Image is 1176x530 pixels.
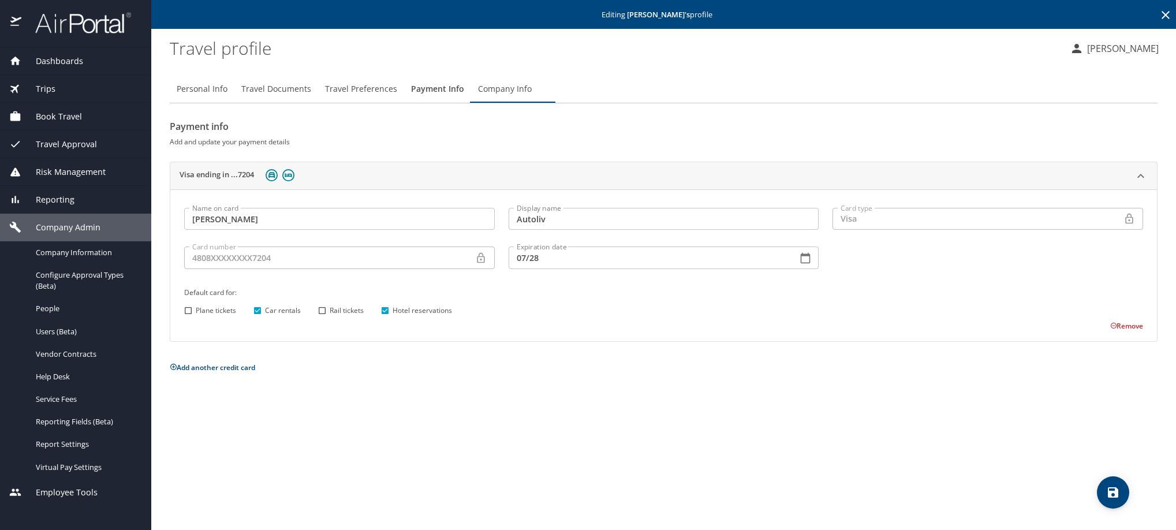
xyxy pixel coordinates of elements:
[1110,321,1143,331] button: Remove
[21,83,55,95] span: Trips
[180,169,254,183] h2: Visa ending in ...7204
[36,462,137,473] span: Virtual Pay Settings
[832,208,1123,230] div: Visa
[21,166,106,178] span: Risk Management
[509,247,789,268] input: MM/YY
[282,169,294,181] img: hotel
[21,193,74,206] span: Reporting
[10,12,23,34] img: icon-airportal.png
[170,117,1158,136] h2: Payment info
[21,486,98,499] span: Employee Tools
[36,416,137,427] span: Reporting Fields (Beta)
[36,270,137,292] span: Configure Approval Types (Beta)
[155,11,1173,18] p: Editing profile
[36,349,137,360] span: Vendor Contracts
[411,82,464,96] span: Payment Info
[170,189,1157,341] div: Visa ending in ...7204
[509,208,819,230] input: Ex. My corporate card
[170,363,255,372] button: Add another credit card
[265,305,301,316] span: Car rentals
[478,82,532,96] span: Company Info
[1097,476,1129,509] button: save
[241,82,311,96] span: Travel Documents
[196,305,236,316] span: Plane tickets
[23,12,131,34] img: airportal-logo.png
[393,305,452,316] span: Hotel reservations
[36,326,137,337] span: Users (Beta)
[330,305,364,316] span: Rail tickets
[170,30,1061,66] h1: Travel profile
[170,162,1157,190] div: Visa ending in ...7204
[36,303,137,314] span: People
[21,221,100,234] span: Company Admin
[1084,42,1159,55] p: [PERSON_NAME]
[266,169,278,181] img: car
[177,82,227,96] span: Personal Info
[36,247,137,258] span: Company Information
[36,371,137,382] span: Help Desk
[627,9,690,20] strong: [PERSON_NAME] 's
[21,110,82,123] span: Book Travel
[21,55,83,68] span: Dashboards
[36,394,137,405] span: Service Fees
[325,82,397,96] span: Travel Preferences
[21,138,97,151] span: Travel Approval
[184,286,1143,298] h6: Default card for:
[170,75,1158,103] div: Profile
[36,439,137,450] span: Report Settings
[170,136,1158,148] h6: Add and update your payment details
[1065,38,1163,59] button: [PERSON_NAME]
